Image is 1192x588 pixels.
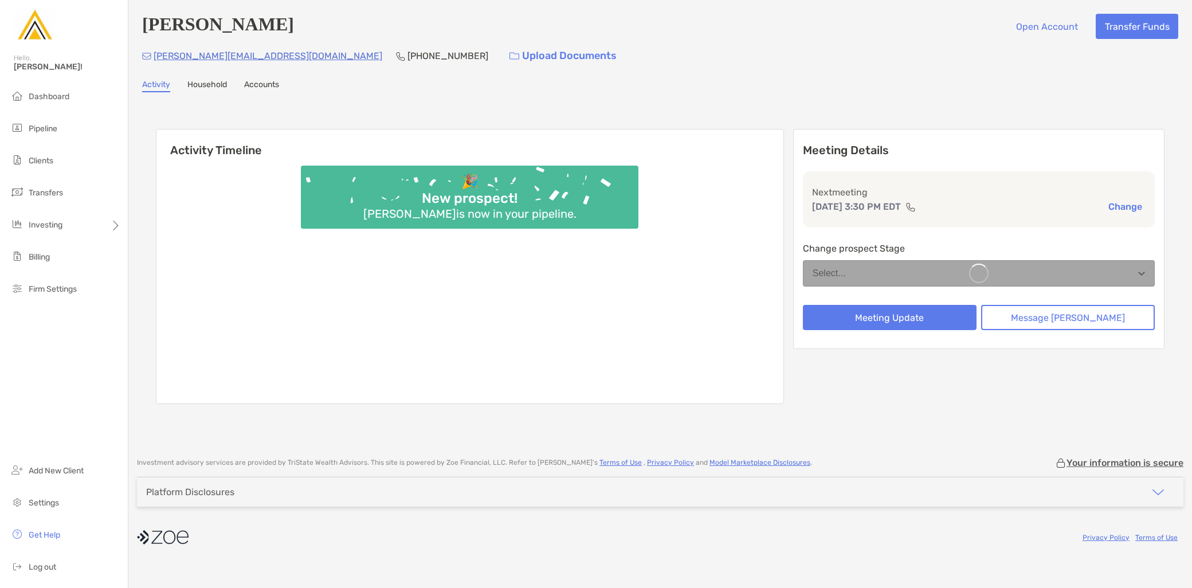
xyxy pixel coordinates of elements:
img: add_new_client icon [10,463,24,477]
p: Change prospect Stage [803,241,1155,256]
img: billing icon [10,249,24,263]
p: Investment advisory services are provided by TriState Wealth Advisors . This site is powered by Z... [137,458,812,467]
span: Add New Client [29,466,84,476]
img: transfers icon [10,185,24,199]
p: [PHONE_NUMBER] [407,49,488,63]
p: [DATE] 3:30 PM EDT [812,199,901,214]
img: Zoe Logo [14,5,55,46]
a: Accounts [244,80,279,92]
div: 🎉 [457,174,483,190]
button: Change [1105,201,1146,213]
p: Your information is secure [1066,457,1183,468]
img: dashboard icon [10,89,24,103]
img: Phone Icon [396,52,405,61]
h4: [PERSON_NAME] [142,14,294,39]
div: Platform Disclosures [146,487,234,497]
a: Terms of Use [599,458,642,467]
button: Message [PERSON_NAME] [981,305,1155,330]
span: Investing [29,220,62,230]
a: Model Marketplace Disclosures [709,458,810,467]
div: [PERSON_NAME] is now in your pipeline. [359,207,581,221]
span: Transfers [29,188,63,198]
img: firm-settings icon [10,281,24,295]
a: Privacy Policy [647,458,694,467]
p: [PERSON_NAME][EMAIL_ADDRESS][DOMAIN_NAME] [154,49,382,63]
a: Terms of Use [1135,534,1178,542]
span: Settings [29,498,59,508]
img: clients icon [10,153,24,167]
span: [PERSON_NAME]! [14,62,121,72]
img: settings icon [10,495,24,509]
img: get-help icon [10,527,24,541]
button: Transfer Funds [1096,14,1178,39]
span: Dashboard [29,92,69,101]
span: Log out [29,562,56,572]
span: Billing [29,252,50,262]
a: Activity [142,80,170,92]
a: Privacy Policy [1083,534,1130,542]
span: Clients [29,156,53,166]
span: Pipeline [29,124,57,134]
span: Firm Settings [29,284,77,294]
h6: Activity Timeline [156,130,783,157]
a: Upload Documents [502,44,624,68]
button: Meeting Update [803,305,977,330]
img: Email Icon [142,53,151,60]
img: button icon [509,52,519,60]
p: Next meeting [812,185,1146,199]
img: pipeline icon [10,121,24,135]
img: icon arrow [1151,485,1165,499]
img: communication type [905,202,916,211]
a: Household [187,80,227,92]
img: logout icon [10,559,24,573]
button: Open Account [1007,14,1087,39]
span: Get Help [29,530,60,540]
img: company logo [137,524,189,550]
div: New prospect! [417,190,522,207]
img: investing icon [10,217,24,231]
p: Meeting Details [803,143,1155,158]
